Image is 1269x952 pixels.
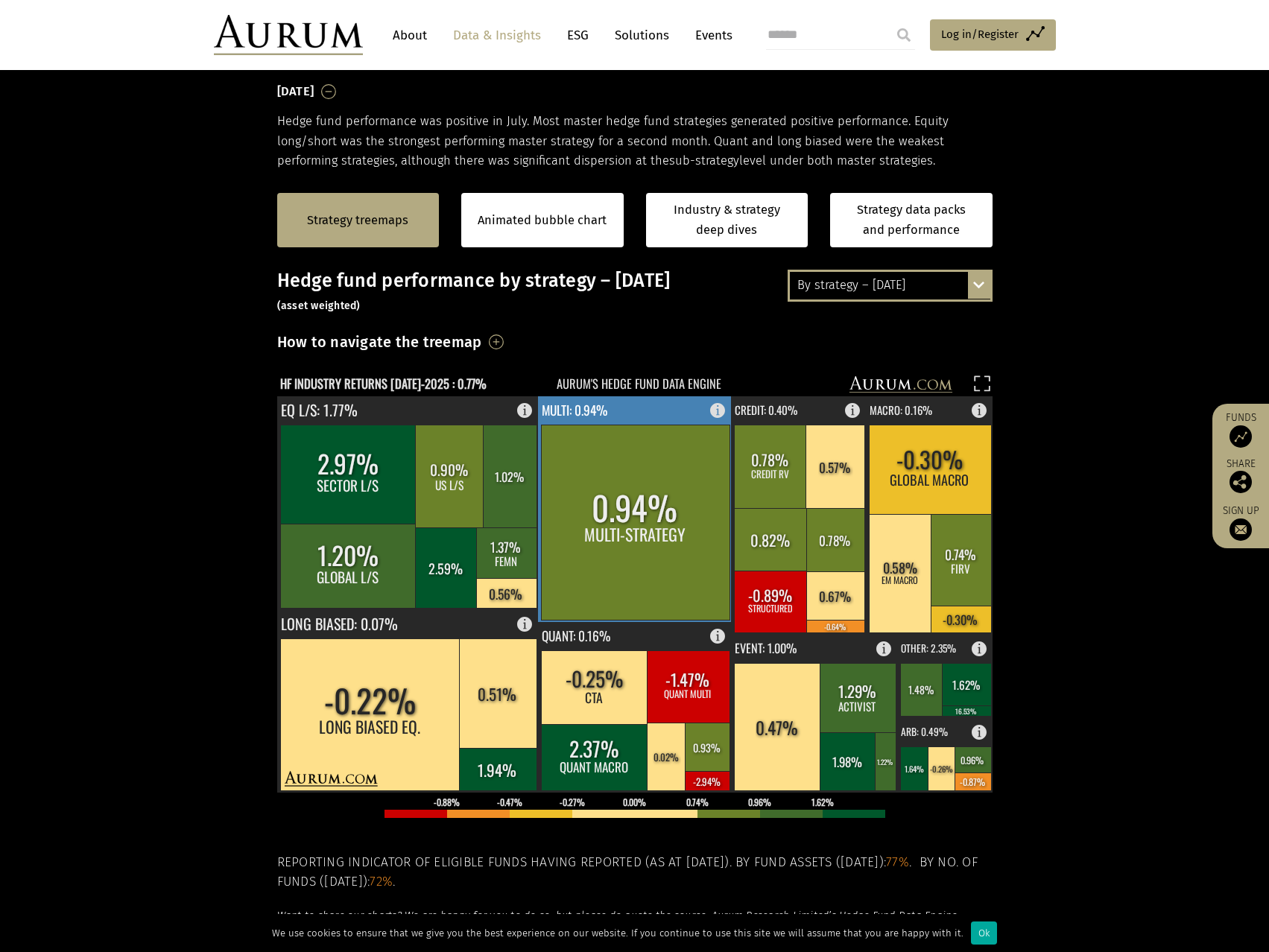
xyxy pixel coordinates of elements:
span: Log in/Register [941,25,1019,43]
h3: How to navigate the treemap [277,329,482,355]
small: (asset weighted) [277,299,361,312]
p: Hedge fund performance was positive in July. Most master hedge fund strategies generated positive... [277,112,993,171]
a: Animated bubble chart [478,211,607,230]
a: Industry & strategy deep dives [646,193,808,247]
a: Strategy data packs and performance [830,193,993,247]
h5: Reporting indicator of eligible funds having reported (as at [DATE]). By fund assets ([DATE]): . ... [277,853,993,892]
h3: Hedge fund performance by strategy – [DATE] [277,270,993,314]
div: By strategy – [DATE] [790,272,990,299]
img: Access Funds [1230,425,1252,448]
a: Data & Insights [446,22,548,49]
span: sub-strategy [669,153,739,168]
a: Sign up [1220,504,1262,541]
a: Events [688,22,732,49]
input: Submit [889,20,919,50]
a: About [385,22,434,49]
h3: [DATE] [277,80,314,103]
img: Share this post [1230,471,1252,493]
span: 72% [370,874,393,889]
a: Log in/Register [930,19,1056,51]
a: ESG [560,22,596,49]
em: Want to share our charts? We are happy for you to do so, but please do quote the source: Aurum Re... [277,910,958,922]
a: Funds [1220,411,1262,448]
a: Solutions [607,22,677,49]
a: Strategy treemaps [307,211,408,230]
img: Sign up to our newsletter [1230,518,1252,541]
img: Aurum [214,15,363,55]
div: Ok [971,921,997,945]
div: Share [1220,459,1262,493]
span: 77% [886,854,909,870]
